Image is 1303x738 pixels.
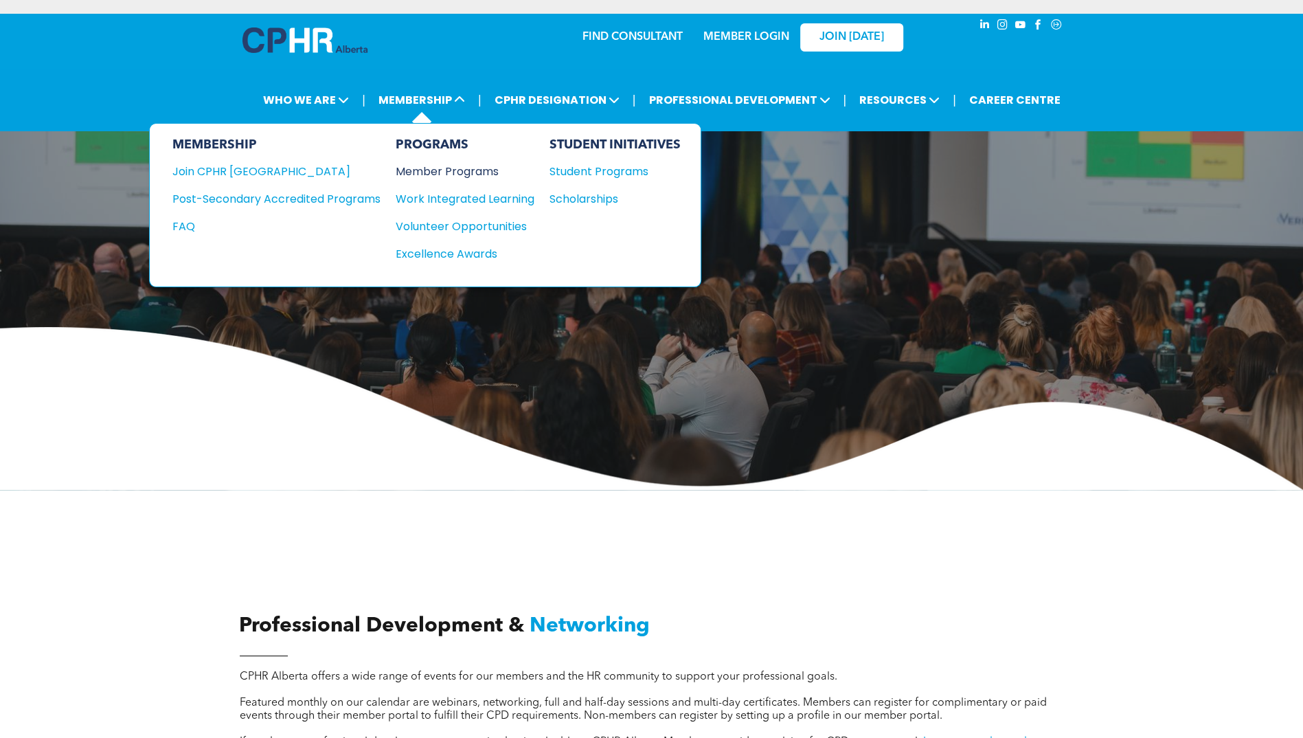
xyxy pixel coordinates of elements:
[633,86,636,114] li: |
[490,87,624,113] span: CPHR DESIGNATION
[395,163,534,180] a: Member Programs
[549,163,680,180] a: Student Programs
[953,86,956,114] li: |
[172,163,359,180] div: Join CPHR [GEOGRAPHIC_DATA]
[172,163,380,180] a: Join CPHR [GEOGRAPHIC_DATA]
[582,32,683,43] a: FIND CONSULTANT
[478,86,481,114] li: |
[1031,17,1046,36] a: facebook
[395,137,534,153] div: PROGRAMS
[819,31,884,44] span: JOIN [DATE]
[239,616,524,636] span: Professional Development &
[242,27,367,53] img: A blue and white logo for cp alberta
[395,218,520,235] div: Volunteer Opportunities
[172,218,359,235] div: FAQ
[703,32,789,43] a: MEMBER LOGIN
[843,86,846,114] li: |
[395,245,520,262] div: Excellence Awards
[530,616,650,636] span: Networking
[395,190,520,208] div: Work Integrated Learning
[395,163,520,180] div: Member Programs
[362,86,365,114] li: |
[800,23,903,52] a: JOIN [DATE]
[549,137,680,153] div: STUDENT INITIATIVES
[259,87,353,113] span: WHO WE ARE
[644,87,834,113] span: PROFESSIONAL DEVELOPMENT
[240,671,837,682] span: CPHR Alberta offers a wide range of events for our members and the HR community to support your p...
[172,137,380,153] div: MEMBERSHIP
[172,218,380,235] a: FAQ
[1013,17,1028,36] a: youtube
[965,87,1065,113] a: CAREER CENTRE
[374,87,469,113] span: MEMBERSHIP
[395,218,534,235] a: Volunteer Opportunities
[977,17,993,36] a: linkedin
[549,163,667,180] div: Student Programs
[395,245,534,262] a: Excellence Awards
[995,17,1010,36] a: instagram
[549,190,667,208] div: Scholarships
[240,697,1047,722] span: Featured monthly on our calendar are webinars, networking, full and half-day sessions and multi-d...
[395,190,534,208] a: Work Integrated Learning
[172,190,359,208] div: Post-Secondary Accredited Programs
[855,87,944,113] span: RESOURCES
[549,190,680,208] a: Scholarships
[1049,17,1064,36] a: Social network
[172,190,380,208] a: Post-Secondary Accredited Programs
